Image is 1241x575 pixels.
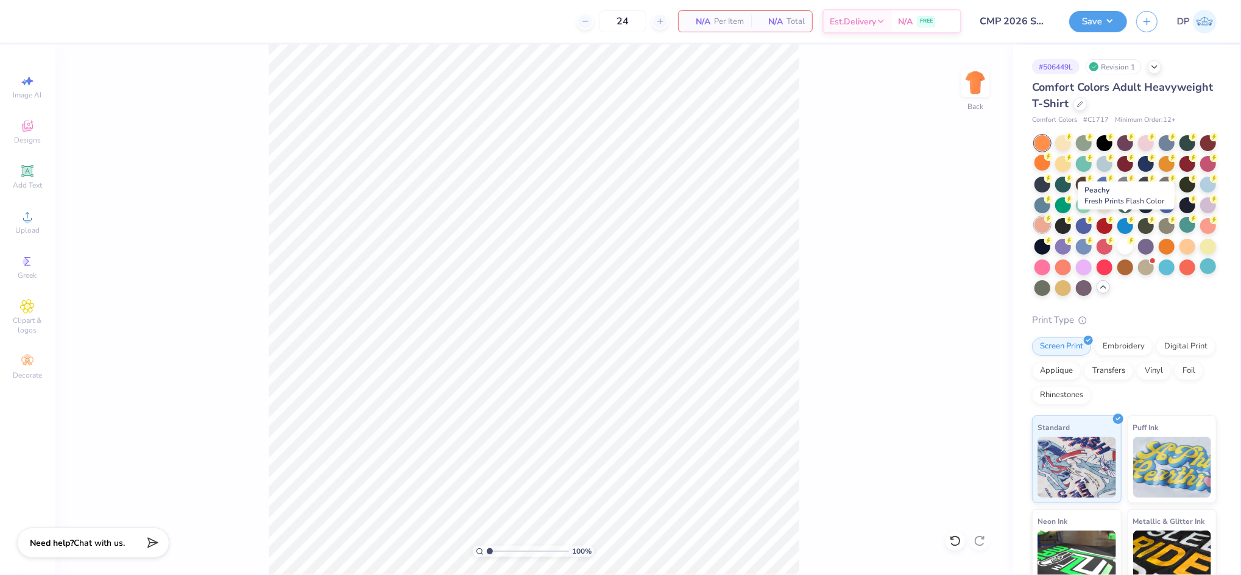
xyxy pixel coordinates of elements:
[1038,515,1067,527] span: Neon Ink
[1156,337,1215,356] div: Digital Print
[1177,10,1217,34] a: DP
[1133,421,1159,434] span: Puff Ink
[686,15,710,28] span: N/A
[1032,386,1091,404] div: Rhinestones
[830,15,876,28] span: Est. Delivery
[714,15,744,28] span: Per Item
[1083,115,1109,125] span: # C1717
[1032,313,1217,327] div: Print Type
[1032,337,1091,356] div: Screen Print
[898,15,913,28] span: N/A
[1084,362,1133,380] div: Transfers
[1133,515,1205,527] span: Metallic & Glitter Ink
[1038,437,1116,498] img: Standard
[18,270,37,280] span: Greek
[1115,115,1176,125] span: Minimum Order: 12 +
[13,90,42,100] span: Image AI
[1175,362,1203,380] div: Foil
[787,15,805,28] span: Total
[1095,337,1153,356] div: Embroidery
[1032,59,1080,74] div: # 506449L
[1137,362,1171,380] div: Vinyl
[1032,115,1077,125] span: Comfort Colors
[963,71,988,95] img: Back
[1133,437,1212,498] img: Puff Ink
[1193,10,1217,34] img: Darlene Padilla
[1038,421,1070,434] span: Standard
[599,10,646,32] input: – –
[30,537,74,549] strong: Need help?
[13,370,42,380] span: Decorate
[13,180,42,190] span: Add Text
[572,546,592,557] span: 100 %
[967,101,983,112] div: Back
[1032,362,1081,380] div: Applique
[1032,80,1213,111] span: Comfort Colors Adult Heavyweight T-Shirt
[971,9,1060,34] input: Untitled Design
[1086,59,1142,74] div: Revision 1
[15,225,40,235] span: Upload
[6,316,49,335] span: Clipart & logos
[1078,182,1175,210] div: Peachy
[920,17,933,26] span: FREE
[1069,11,1127,32] button: Save
[1084,196,1164,206] span: Fresh Prints Flash Color
[14,135,41,145] span: Designs
[758,15,783,28] span: N/A
[1177,15,1190,29] span: DP
[74,537,125,549] span: Chat with us.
